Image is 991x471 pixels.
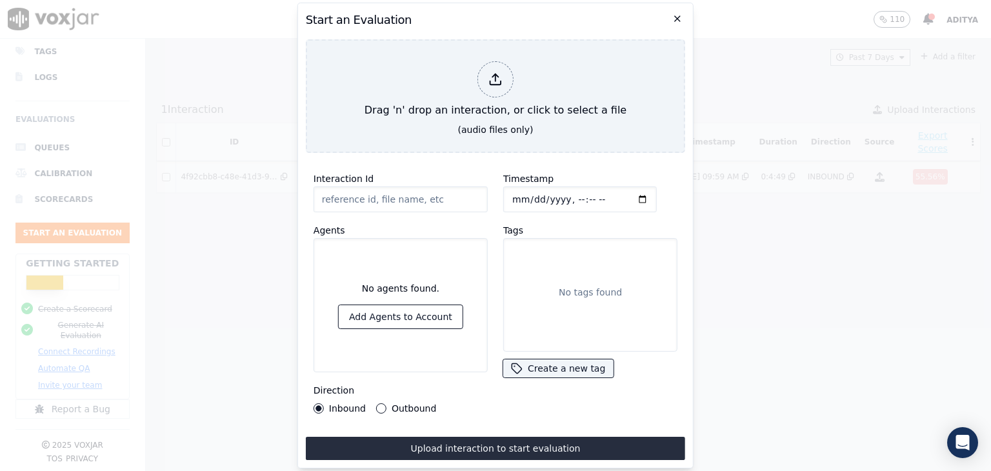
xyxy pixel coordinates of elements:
div: Drag 'n' drop an interaction, or click to select a file [359,56,632,123]
label: Direction [314,385,354,396]
button: Add Agents to Account [339,305,463,328]
div: (audio files only) [458,123,534,136]
button: Upload interaction to start evaluation [306,437,685,460]
label: Outbound [392,404,436,413]
label: Tags [503,225,523,235]
label: Interaction Id [314,174,374,184]
h2: Start an Evaluation [306,11,685,29]
label: Inbound [329,404,366,413]
p: No tags found [559,286,622,299]
div: Open Intercom Messenger [947,427,978,458]
button: Drag 'n' drop an interaction, or click to select a file (audio files only) [306,39,685,153]
input: reference id, file name, etc [314,186,488,212]
div: No agents found. [362,282,439,305]
button: Create a new tag [503,359,613,377]
label: Timestamp [503,174,554,184]
label: Agents [314,225,345,235]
